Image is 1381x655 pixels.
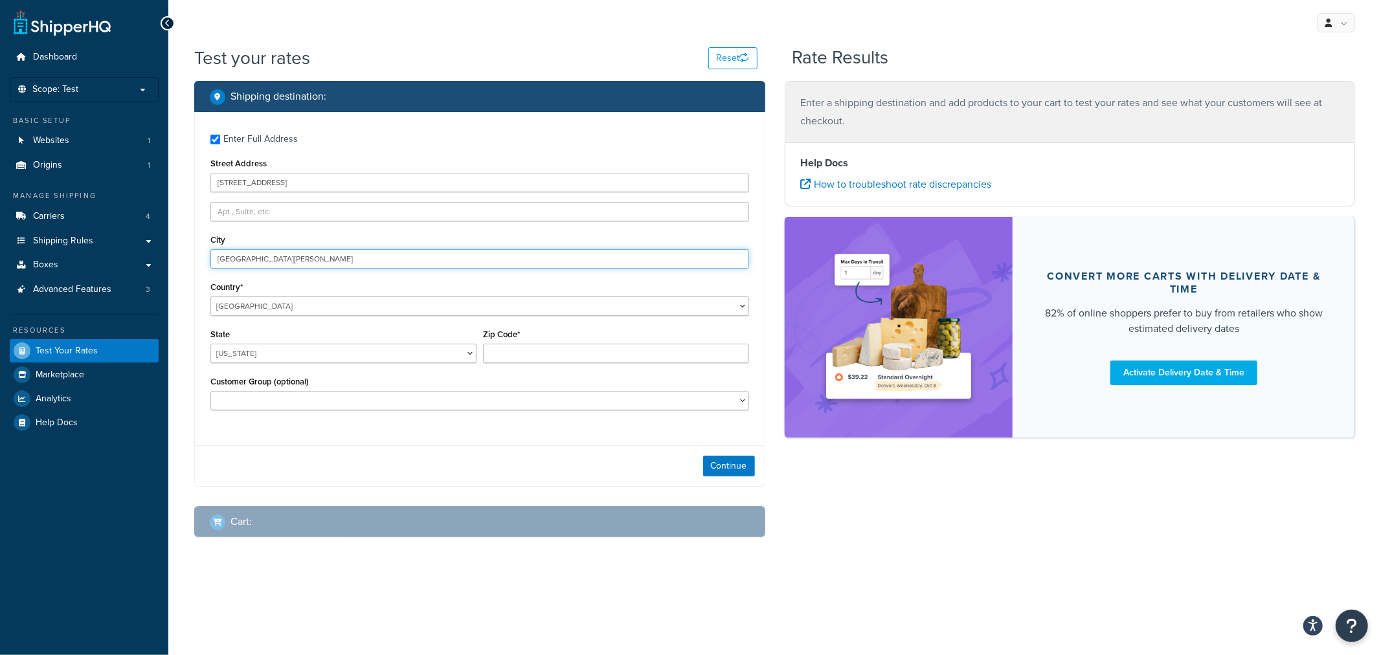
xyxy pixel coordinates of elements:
[36,370,84,381] span: Marketplace
[1044,270,1324,296] div: Convert more carts with delivery date & time
[210,282,243,292] label: Country*
[223,130,298,148] div: Enter Full Address
[801,177,992,192] a: How to troubleshoot rate discrepancies
[36,346,98,357] span: Test Your Rates
[10,229,159,253] a: Shipping Rules
[33,211,65,222] span: Carriers
[10,153,159,177] a: Origins1
[10,387,159,410] a: Analytics
[33,135,69,146] span: Websites
[10,205,159,228] a: Carriers4
[10,339,159,362] a: Test Your Rates
[146,211,150,222] span: 4
[1044,305,1324,337] div: 82% of online shoppers prefer to buy from retailers who show estimated delivery dates
[801,94,1340,130] p: Enter a shipping destination and add products to your cart to test your rates and see what your c...
[194,45,310,71] h1: Test your rates
[10,253,159,277] a: Boxes
[230,516,252,527] h2: Cart :
[33,236,93,247] span: Shipping Rules
[1336,610,1368,642] button: Open Resource Center
[10,411,159,434] a: Help Docs
[10,278,159,302] li: Advanced Features
[33,160,62,171] span: Origins
[210,377,309,386] label: Customer Group (optional)
[210,235,225,245] label: City
[10,45,159,69] a: Dashboard
[36,417,78,428] span: Help Docs
[230,91,326,102] h2: Shipping destination :
[148,135,150,146] span: 1
[146,284,150,295] span: 3
[10,129,159,153] li: Websites
[210,135,220,144] input: Enter Full Address
[10,153,159,177] li: Origins
[10,190,159,201] div: Manage Shipping
[10,363,159,386] a: Marketplace
[10,129,159,153] a: Websites1
[210,202,749,221] input: Apt., Suite, etc.
[10,115,159,126] div: Basic Setup
[36,394,71,405] span: Analytics
[703,456,755,476] button: Continue
[10,325,159,336] div: Resources
[1110,361,1257,385] a: Activate Delivery Date & Time
[32,84,78,95] span: Scope: Test
[10,205,159,228] li: Carriers
[708,47,758,69] button: Reset
[10,278,159,302] a: Advanced Features3
[33,260,58,271] span: Boxes
[210,329,230,339] label: State
[33,52,77,63] span: Dashboard
[801,155,1340,171] h4: Help Docs
[792,48,888,68] h2: Rate Results
[818,236,980,418] img: feature-image-ddt-36eae7f7280da8017bfb280eaccd9c446f90b1fe08728e4019434db127062ab4.png
[148,160,150,171] span: 1
[210,159,267,168] label: Street Address
[33,284,111,295] span: Advanced Features
[483,329,520,339] label: Zip Code*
